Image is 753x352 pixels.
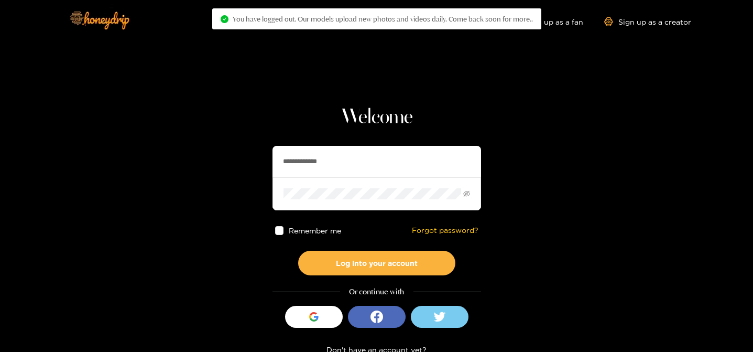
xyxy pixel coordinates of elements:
[463,190,470,197] span: eye-invisible
[511,17,583,26] a: Sign up as a fan
[412,226,478,235] a: Forgot password?
[604,17,691,26] a: Sign up as a creator
[298,251,455,275] button: Log into your account
[221,15,228,23] span: check-circle
[233,15,533,23] span: You have logged out. Our models upload new photos and videos daily. Come back soon for more..
[272,105,481,130] h1: Welcome
[272,286,481,298] div: Or continue with
[289,227,341,234] span: Remember me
